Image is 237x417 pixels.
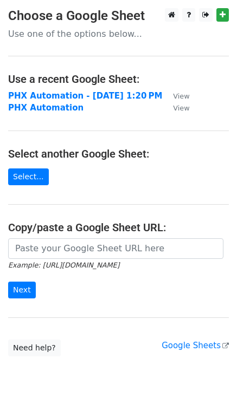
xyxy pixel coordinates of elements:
[162,341,229,350] a: Google Sheets
[8,73,229,86] h4: Use a recent Google Sheet:
[8,8,229,24] h3: Choose a Google Sheet
[162,103,189,113] a: View
[8,282,36,298] input: Next
[173,92,189,100] small: View
[8,91,162,101] a: PHX Automation - [DATE] 1:20 PM
[8,147,229,160] h4: Select another Google Sheet:
[8,261,119,269] small: Example: [URL][DOMAIN_NAME]
[173,104,189,112] small: View
[8,28,229,40] p: Use one of the options below...
[8,221,229,234] h4: Copy/paste a Google Sheet URL:
[162,91,189,101] a: View
[8,340,61,356] a: Need help?
[8,238,223,259] input: Paste your Google Sheet URL here
[8,103,84,113] a: PHX Automation
[8,168,49,185] a: Select...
